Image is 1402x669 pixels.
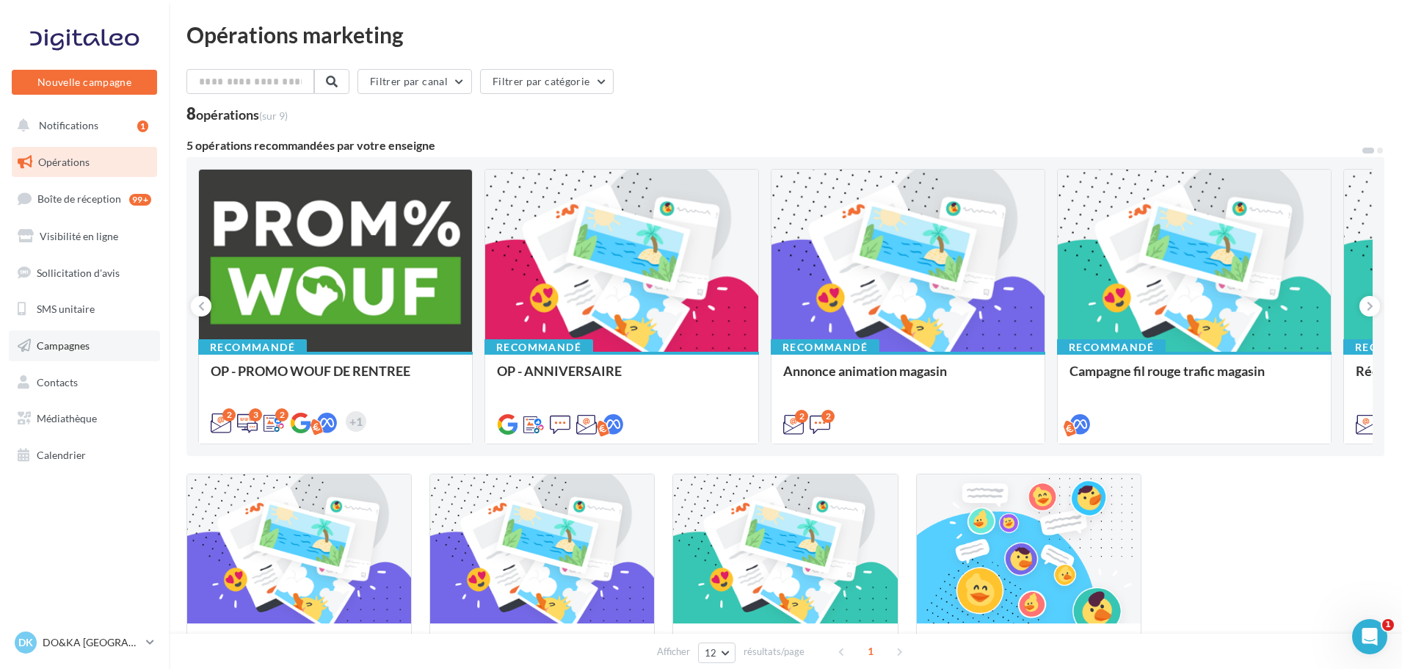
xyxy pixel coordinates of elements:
span: 1 [859,640,882,663]
span: DK [18,635,33,650]
div: Recommandé [771,339,879,355]
div: 1 [137,120,148,132]
button: Notifications 1 [9,110,154,141]
span: Boîte de réception [37,192,121,205]
div: 99+ [129,194,151,206]
span: SMS unitaire [37,303,95,315]
div: Campagne fil rouge trafic magasin [1069,364,1319,393]
button: Nouvelle campagne [12,70,157,95]
div: OP - ANNIVERSAIRE [497,364,747,393]
a: Opérations [9,147,160,178]
div: 2 [222,408,236,422]
a: Visibilité en ligne [9,221,160,252]
iframe: Intercom live chat [1352,619,1387,654]
div: opérations [196,108,288,121]
span: Campagnes [37,339,90,352]
span: Notifications [39,119,98,131]
div: Opérations marketing [186,23,1384,46]
div: Recommandé [1057,339,1166,355]
span: Afficher [657,645,690,659]
span: résultats/page [744,645,804,659]
div: 2 [795,410,808,423]
p: DO&KA [GEOGRAPHIC_DATA] [43,635,140,650]
span: Sollicitation d'avis [37,266,120,278]
span: 12 [705,647,717,659]
button: 12 [698,643,735,663]
div: 2 [821,410,835,423]
span: 1 [1382,619,1394,631]
div: Annonce animation magasin [783,364,1033,393]
a: Contacts [9,367,160,398]
span: Opérations [38,156,90,168]
a: Sollicitation d'avis [9,258,160,289]
span: (sur 9) [259,109,288,122]
div: 2 [275,408,288,422]
div: OP - PROMO WOUF DE RENTREE [211,364,460,393]
div: +1 [346,411,366,432]
button: Filtrer par canal [357,69,472,94]
div: Recommandé [198,339,307,355]
a: Calendrier [9,440,160,471]
button: Filtrer par catégorie [480,69,614,94]
span: Visibilité en ligne [40,230,118,242]
div: 3 [249,408,262,422]
div: 5 opérations recommandées par votre enseigne [186,140,1361,151]
div: Recommandé [484,339,593,355]
span: Contacts [37,376,78,388]
span: Médiathèque [37,412,97,424]
span: Calendrier [37,449,86,461]
a: SMS unitaire [9,294,160,325]
div: 8 [186,106,288,122]
a: Boîte de réception99+ [9,183,160,214]
a: Campagnes [9,330,160,361]
a: DK DO&KA [GEOGRAPHIC_DATA] [12,629,157,657]
a: Médiathèque [9,403,160,434]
